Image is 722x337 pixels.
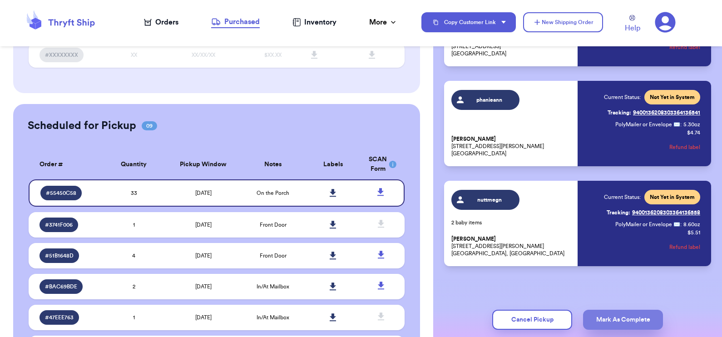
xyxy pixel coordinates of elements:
span: Current Status: [604,94,641,101]
p: $ 4.74 [687,129,700,136]
span: Current Status: [604,193,641,201]
th: Labels [303,149,364,179]
div: SCAN Form [369,155,394,174]
span: [DATE] [195,315,212,320]
div: Purchased [211,16,260,27]
span: [PERSON_NAME] [451,136,496,143]
span: 8.60 oz [683,221,700,228]
button: Refund label [669,137,700,157]
th: Quantity [104,149,164,179]
th: Pickup Window [164,149,243,179]
div: More [369,17,398,28]
span: [DATE] [195,190,212,196]
th: Order # [29,149,104,179]
span: 33 [131,190,137,196]
span: 4 [132,253,135,258]
a: Orders [144,17,178,28]
button: Refund label [669,237,700,257]
button: Refund label [669,37,700,57]
span: Front Door [260,222,287,228]
span: XX/XX/XX [192,52,215,58]
span: : [680,121,682,128]
span: [PERSON_NAME] [451,236,496,243]
span: PolyMailer or Envelope ✉️ [615,222,680,227]
span: nuttmegn [468,196,511,203]
span: 2 [133,284,135,289]
button: New Shipping Order [523,12,603,32]
p: [STREET_ADDRESS][PERSON_NAME] [GEOGRAPHIC_DATA], [GEOGRAPHIC_DATA] [451,235,572,257]
span: Not Yet in System [650,94,695,101]
span: PolyMailer or Envelope ✉️ [615,122,680,127]
span: #XXXXXXXX [45,51,78,59]
a: Inventory [292,17,336,28]
a: Tracking:9400136208303364136558 [607,205,700,220]
span: : [680,221,682,228]
span: [DATE] [195,253,212,258]
a: Tracking:9400136208303364136541 [608,105,700,120]
span: Front Door [260,253,287,258]
span: phanieann [468,96,511,104]
span: Tracking: [608,109,631,116]
span: Not Yet in System [650,193,695,201]
span: # 47EEE763 [45,314,74,321]
span: On the Porch [257,190,289,196]
button: Mark As Complete [583,310,663,330]
span: # BAC69BDE [45,283,77,290]
span: 5.30 oz [683,121,700,128]
span: In/At Mailbox [257,284,289,289]
button: Cancel Pickup [492,310,572,330]
span: $XX.XX [264,52,282,58]
span: 1 [133,315,135,320]
span: # 51B1648D [45,252,74,259]
p: 2 baby items [451,219,572,226]
span: Tracking: [607,209,630,216]
span: 1 [133,222,135,228]
th: Notes [243,149,303,179]
p: [STREET_ADDRESS][PERSON_NAME] [GEOGRAPHIC_DATA] [451,135,572,157]
h2: Scheduled for Pickup [28,119,136,133]
a: Purchased [211,16,260,28]
span: 09 [142,121,157,130]
span: In/At Mailbox [257,315,289,320]
span: Help [625,23,640,34]
button: Copy Customer Link [421,12,516,32]
p: $ 5.51 [687,229,700,236]
span: [DATE] [195,222,212,228]
span: [DATE] [195,284,212,289]
p: [STREET_ADDRESS] [GEOGRAPHIC_DATA] [451,35,572,57]
span: # 3741F006 [45,221,73,228]
span: XX [131,52,137,58]
span: # 55450C58 [46,189,76,197]
a: Help [625,15,640,34]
